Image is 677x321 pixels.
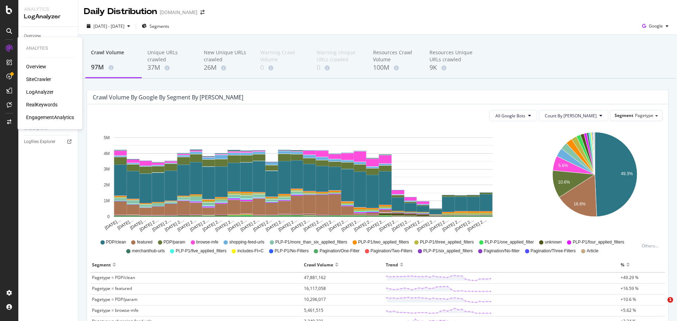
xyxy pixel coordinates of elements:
[545,113,597,119] span: Count By Day
[147,49,193,63] div: Unique URLs crawled
[104,151,110,156] text: 4M
[317,49,362,63] div: Warning Unique URLs crawled
[429,63,475,72] div: 9K
[304,274,326,280] span: 47,881,162
[615,112,633,118] span: Segment
[275,239,347,245] span: PLP-P1/more_than_six_applied_filters
[104,198,110,203] text: 1M
[386,259,398,270] div: Trend
[24,13,72,21] div: LogAnalyzer
[495,113,525,119] span: All Google Bots
[24,138,55,146] div: Logfiles Explorer
[587,248,598,254] span: Article
[539,110,608,121] button: Count By [PERSON_NAME]
[545,239,562,245] span: unknown
[91,63,136,72] div: 97M
[484,248,520,254] span: Pagination/No-filter
[92,285,132,291] span: Pagetype = featured
[24,32,73,40] a: Overview
[93,94,243,101] div: Crawl Volume by google by Segment by [PERSON_NAME]
[304,307,323,313] span: 5,461,515
[639,20,671,32] button: Google
[26,76,51,83] a: SiteCrawler
[304,259,333,270] div: Crawl Volume
[229,239,264,245] span: shopping-feed-urls
[649,23,663,29] span: Google
[150,23,169,29] span: Segments
[319,248,359,254] span: Pagination/One-Filter
[260,63,305,72] div: 0
[139,20,172,32] button: Segments
[104,167,110,172] text: 3M
[147,63,193,72] div: 37M
[485,239,534,245] span: PLP-P1/one_applied_filter
[92,259,111,270] div: Segment
[92,296,138,302] span: Pagetype = PDP/param
[621,259,624,270] div: %
[24,32,41,40] div: Overview
[489,110,537,121] button: All Google Bots
[275,248,309,254] span: PLP-P1/No-Filters
[635,112,653,118] span: Pagetype
[373,49,418,63] div: Resources Crawl Volume
[573,202,585,206] text: 16.6%
[304,296,326,302] span: 10,296,017
[373,63,418,72] div: 100M
[164,239,185,245] span: PDP/param
[132,248,165,254] span: merchanthub-urls
[84,20,133,32] button: [DATE] - [DATE]
[621,285,639,291] span: +16.59 %
[260,49,305,63] div: Warning Crawl Volume
[176,248,226,254] span: PLP-P1/five_applied_filters
[104,183,110,187] text: 2M
[304,285,326,291] span: 16,117,058
[26,114,74,121] a: EngagementAnalytics
[204,63,249,72] div: 26M
[317,63,362,72] div: 0
[93,127,513,233] svg: A chart.
[104,135,110,140] text: 5M
[621,307,636,313] span: +5.62 %
[92,274,135,280] span: Pagetype = PDP/clean
[558,180,570,185] text: 10.6%
[200,10,205,15] div: arrow-right-arrow-left
[93,23,124,29] span: [DATE] - [DATE]
[621,171,633,176] text: 49.3%
[92,307,139,313] span: Pagetype = browse-mfe
[621,296,636,302] span: +10.6 %
[573,239,624,245] span: PLP-P1/four_applied_filters
[642,243,661,249] div: Others...
[531,248,576,254] span: Pagination/Three-Filters
[204,49,249,63] div: New Unique URLs crawled
[371,248,413,254] span: Pagination/Two-Filters
[106,239,126,245] span: PDP/clean
[423,248,473,254] span: PLP-P1/six_applied_filters
[137,239,152,245] span: featured
[237,248,263,254] span: includes-FI=C
[24,6,72,13] div: Analytics
[26,45,74,51] div: Analytics
[160,9,197,16] div: [DOMAIN_NAME]
[24,138,73,146] a: Logfiles Explorer
[667,297,673,303] span: 1
[26,101,57,108] a: RealKeywords
[26,63,46,70] a: Overview
[107,214,110,219] text: 0
[653,297,670,314] iframe: Intercom live chat
[558,163,568,168] text: 5.6%
[621,274,639,280] span: +49.29 %
[26,88,54,95] a: LogAnalyzer
[196,239,219,245] span: browse-mfe
[429,49,475,63] div: Resources Unique URLs crawled
[358,239,409,245] span: PLP-P1/two_applied_filters
[528,127,661,233] svg: A chart.
[420,239,474,245] span: PLP-P1/three_applied_filters
[84,6,157,18] div: Daily Distribution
